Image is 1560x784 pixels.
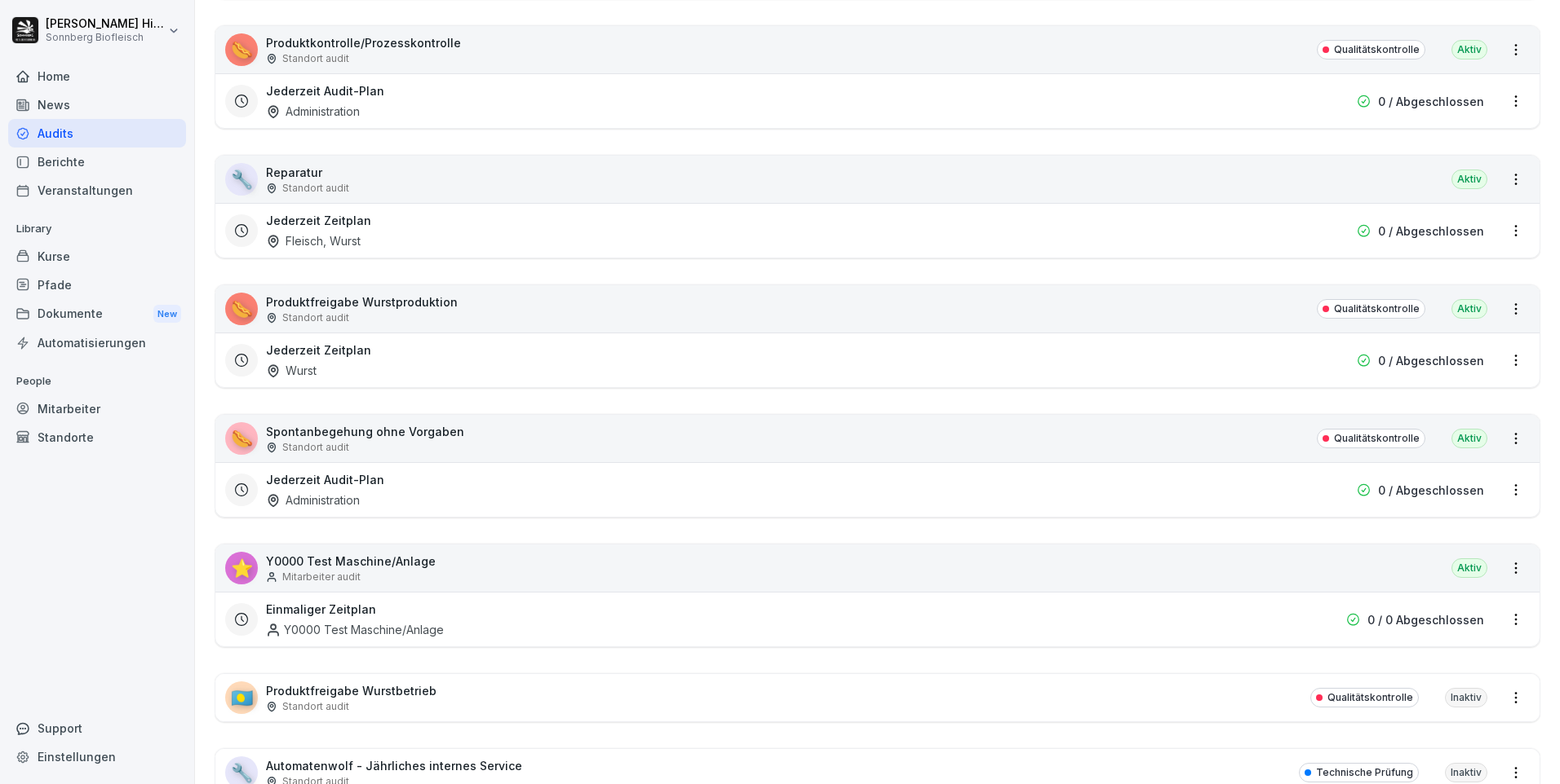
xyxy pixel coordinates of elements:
p: Y0000 Test Maschine/Anlage [266,553,436,570]
p: Spontanbegehung ohne Vorgaben [266,423,464,440]
div: Support [8,714,186,742]
h3: Jederzeit Zeitplan [266,341,371,359]
a: Automatisierungen [8,328,186,357]
div: Wurst [266,362,317,379]
h3: Einmaliger Zeitplan [266,601,376,618]
p: 0 / Abgeschlossen [1378,222,1484,240]
div: Fleisch, Wurst [266,232,361,249]
a: Home [8,62,186,90]
a: Mitarbeiter [8,394,186,423]
div: 🌭 [225,293,258,325]
div: Inaktiv [1445,688,1487,707]
a: Kurse [8,242,186,271]
p: Standort audit [282,51,349,66]
h3: Jederzeit Audit-Plan [266,471,384,488]
p: Produktfreigabe Wurstproduktion [266,293,458,311]
a: News [8,90,186,119]
p: Standort audit [282,699,349,714]
h3: Jederzeit Zeitplan [266,212,371,229]
p: Standort audit [282,440,349,455]
p: Qualitätskontrolle [1334,42,1420,57]
a: DokumenteNew [8,299,186,329]
a: Pfade [8,271,186,299]
p: Qualitätskontrolle [1334,431,1420,446]
p: Library [8,216,186,242]
p: Qualitätskontrolle [1327,690,1413,705]
div: Aktiv [1451,429,1487,448]
div: 🌭 [225,422,258,455]
div: ⭐ [225,552,258,584]
p: Standort audit [282,181,349,196]
p: Reparatur [266,164,349,181]
div: New [153,305,181,324]
p: Produktkontrolle/Prozesskontrolle [266,34,461,51]
a: Audits [8,119,186,148]
a: Veranstaltungen [8,176,186,205]
div: Administration [266,103,360,120]
p: Standort audit [282,311,349,325]
p: Qualitätskontrolle [1334,302,1420,316]
p: People [8,368,186,394]
a: Standorte [8,423,186,451]
div: Aktiv [1451,558,1487,578]
div: 🌭 [225,33,258,66]
h3: Jederzeit Audit-Plan [266,82,384,99]
div: Y0000 Test Maschine/Anlage [266,621,444,638]
p: [PERSON_NAME] Hinterreither [46,17,165,31]
a: Berichte [8,148,186,176]
p: 0 / 0 Abgeschlossen [1367,611,1484,628]
a: Einstellungen [8,742,186,771]
p: 0 / Abgeschlossen [1378,482,1484,499]
p: Technische Prüfung [1316,765,1413,780]
p: 0 / Abgeschlossen [1378,352,1484,369]
p: Sonnberg Biofleisch [46,32,165,43]
div: Inaktiv [1445,763,1487,782]
div: Aktiv [1451,170,1487,189]
p: Automatenwolf - Jährliches internes Service [266,757,522,774]
p: 0 / Abgeschlossen [1378,93,1484,110]
p: Mitarbeiter audit [282,570,361,584]
div: Dokumente [8,299,186,329]
div: Aktiv [1451,299,1487,319]
p: Produktfreigabe Wurstbetrieb [266,682,437,699]
div: 🇵🇼 [225,681,258,714]
div: 🔧 [225,163,258,196]
div: Administration [266,491,360,509]
div: Aktiv [1451,40,1487,59]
